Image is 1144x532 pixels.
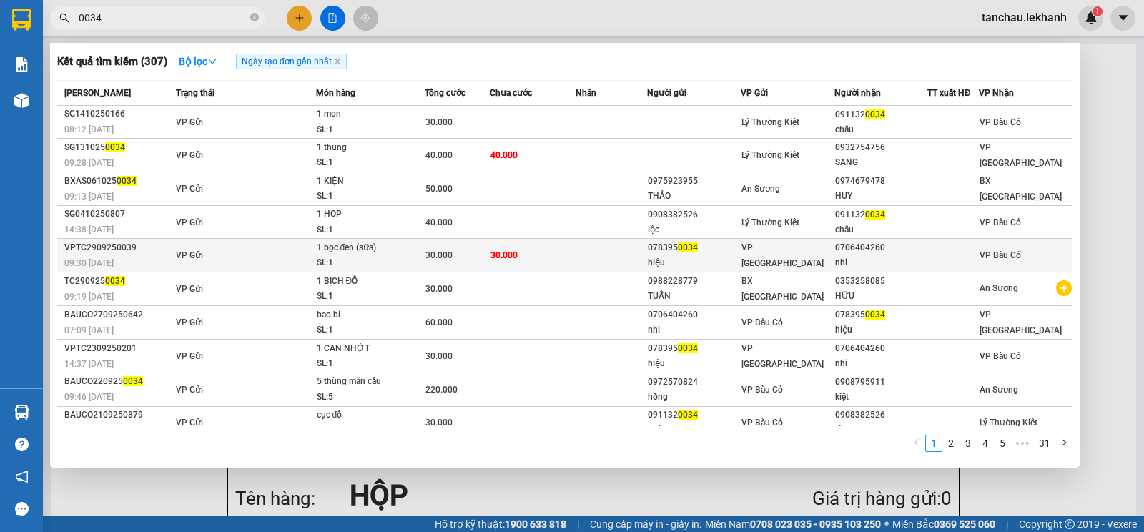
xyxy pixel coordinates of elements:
span: VP [GEOGRAPHIC_DATA] [741,242,824,268]
div: 078395 [648,341,740,356]
span: VP Bàu Cỏ [980,351,1021,361]
img: solution-icon [14,57,29,72]
span: 09:28 [DATE] [64,158,114,168]
div: BXAS061025 [64,174,172,189]
span: 09:13 [DATE] [64,192,114,202]
span: [PERSON_NAME] [64,88,131,98]
span: Tổng cước [425,88,465,98]
span: 40.000 [425,217,453,227]
div: SL: 1 [317,356,424,372]
span: Trạng thái [176,88,214,98]
span: 30.000 [490,250,518,260]
div: 0948559559 [12,64,157,84]
span: Lý Thường Kiệt [980,418,1037,428]
div: TUẤN [12,46,157,64]
div: BAUCO220925 [64,374,172,389]
span: Lý Thường Kiệt [741,117,799,127]
span: 0034 [678,410,698,420]
span: 30.000 [425,250,453,260]
span: An Sương [980,385,1018,395]
div: nhi [835,356,927,371]
span: 0034 [678,242,698,252]
div: BAUCO2709250642 [64,307,172,322]
div: 0706404260 [835,240,927,255]
span: VP Gửi [176,150,203,160]
div: 0908382526 [835,408,927,423]
span: 07:09 [DATE] [64,325,114,335]
span: close-circle [250,11,259,25]
div: 1 bọc đen (sữa) [317,240,424,256]
span: TT xuất HĐ [927,88,971,98]
div: SL: 1 [317,255,424,271]
span: VP [GEOGRAPHIC_DATA] [980,142,1062,168]
span: 60.000 [425,317,453,327]
div: SL: 1 [317,322,424,338]
span: 40.000 [490,150,518,160]
div: 1 mon [317,107,424,122]
span: Người gửi [647,88,686,98]
span: 0034 [678,343,698,353]
div: 0706404260 [835,341,927,356]
div: 1 CAN NHỚT [317,341,424,357]
div: 0908382526 [648,207,740,222]
div: 0988228779 [648,274,740,289]
span: VP Gửi [176,351,203,361]
span: VP Gửi [176,284,203,294]
div: 0972570824 [648,375,740,390]
span: 14:38 [DATE] [64,225,114,235]
div: hiệu [648,255,740,270]
span: 220.000 [425,385,458,395]
span: 14:37 [DATE] [64,359,114,369]
span: Chưa cước [490,88,532,98]
div: cục đồ [317,408,424,423]
span: VP Bàu Cỏ [980,250,1021,260]
div: BX [GEOGRAPHIC_DATA] [12,12,157,46]
div: hiệu [835,322,927,338]
span: An Sương [741,184,780,194]
span: Nhãn [576,88,596,98]
div: bao bí [317,307,424,323]
span: 0034 [105,276,125,286]
span: 0034 [123,376,143,386]
span: VP Gửi [741,88,768,98]
span: VP Bàu Cỏ [741,418,783,428]
span: 30.000 [425,418,453,428]
span: Nhận: [167,12,202,27]
span: search [59,13,69,23]
li: 4 [977,435,994,452]
div: hiệu [648,356,740,371]
div: nhi [835,255,927,270]
div: 5 thùng mãn cầu [317,374,424,390]
div: 0908795911 [835,375,927,390]
span: 50.000 [425,184,453,194]
span: question-circle [15,438,29,451]
div: SL: 5 [317,390,424,405]
span: 0034 [865,310,885,320]
div: 078395 [648,240,740,255]
li: Next 5 Pages [1011,435,1034,452]
div: 091132 [835,107,927,122]
div: TUẤN [648,289,740,304]
span: 08:12 [DATE] [64,124,114,134]
span: Người nhận [834,88,881,98]
div: 0974679478 [835,174,927,189]
li: 1 [925,435,942,452]
button: Bộ lọcdown [167,50,229,73]
span: VP [GEOGRAPHIC_DATA] [741,343,824,369]
span: 0034 [865,109,885,119]
span: down [207,56,217,66]
span: VP Gửi [176,184,203,194]
span: 30.000 [425,117,453,127]
li: Previous Page [908,435,925,452]
span: VP [GEOGRAPHIC_DATA] [980,310,1062,335]
div: lộc [648,222,740,237]
div: TC290925 [64,274,172,289]
div: VPTC2309250201 [64,341,172,356]
li: 31 [1034,435,1055,452]
span: 30.000 [425,351,453,361]
span: left [912,438,921,447]
span: VP Gửi [176,385,203,395]
span: close [334,58,341,65]
span: plus-circle [1056,280,1072,296]
div: HỮU [835,289,927,304]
